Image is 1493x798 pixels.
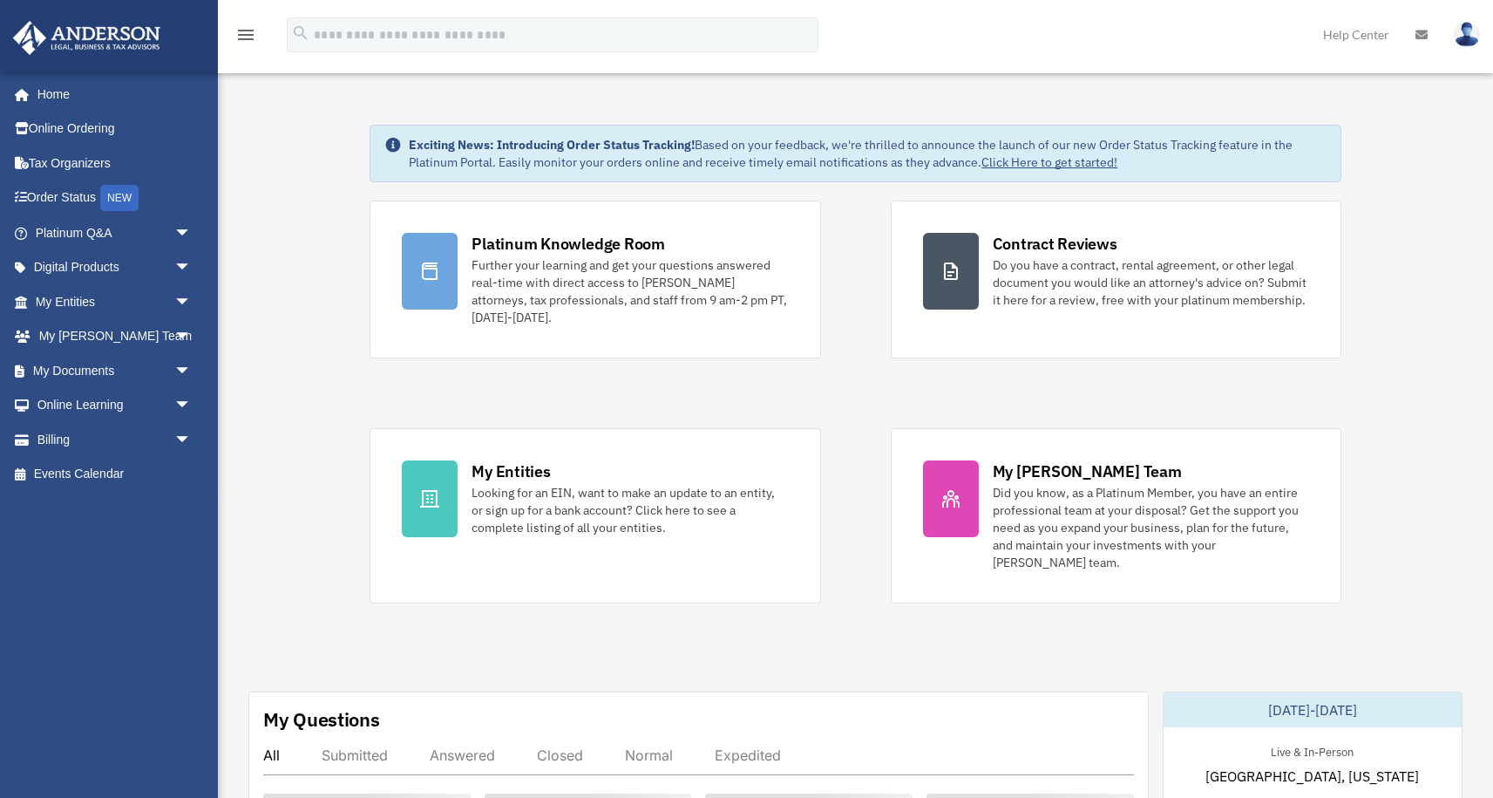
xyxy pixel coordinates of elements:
div: Closed [537,747,583,764]
div: Answered [430,747,495,764]
div: Do you have a contract, rental agreement, or other legal document you would like an attorney's ad... [993,256,1309,309]
a: Online Learningarrow_drop_down [12,388,218,423]
span: arrow_drop_down [174,422,209,458]
a: My Entities Looking for an EIN, want to make an update to an entity, or sign up for a bank accoun... [370,428,820,604]
i: menu [235,24,256,45]
div: Expedited [715,747,781,764]
div: Live & In-Person [1257,741,1367,760]
span: arrow_drop_down [174,319,209,355]
a: Home [12,77,209,112]
i: search [291,24,310,43]
a: Platinum Knowledge Room Further your learning and get your questions answered real-time with dire... [370,201,820,358]
a: Events Calendar [12,457,218,492]
a: menu [235,31,256,45]
a: Contract Reviews Do you have a contract, rental agreement, or other legal document you would like... [891,201,1341,358]
div: All [263,747,280,764]
a: Order StatusNEW [12,181,218,216]
div: Normal [625,747,673,764]
a: Click Here to get started! [981,154,1117,170]
img: User Pic [1454,22,1480,47]
a: Tax Organizers [12,146,218,181]
a: Online Ordering [12,112,218,147]
span: [GEOGRAPHIC_DATA], [US_STATE] [1205,766,1419,787]
a: Platinum Q&Aarrow_drop_down [12,215,218,250]
span: arrow_drop_down [174,388,209,424]
div: NEW [100,185,139,211]
div: Further your learning and get your questions answered real-time with direct access to [PERSON_NAM... [472,256,788,326]
div: Platinum Knowledge Room [472,233,665,255]
span: arrow_drop_down [174,215,209,251]
div: [DATE]-[DATE] [1164,692,1462,727]
a: Digital Productsarrow_drop_down [12,250,218,285]
div: Did you know, as a Platinum Member, you have an entire professional team at your disposal? Get th... [993,484,1309,571]
a: My Documentsarrow_drop_down [12,353,218,388]
div: My Questions [263,706,380,733]
div: Contract Reviews [993,233,1117,255]
a: My [PERSON_NAME] Team Did you know, as a Platinum Member, you have an entire professional team at... [891,428,1341,604]
span: arrow_drop_down [174,250,209,286]
div: My Entities [472,460,550,482]
div: Based on your feedback, we're thrilled to announce the launch of our new Order Status Tracking fe... [409,136,1326,171]
span: arrow_drop_down [174,353,209,389]
a: Billingarrow_drop_down [12,422,218,457]
a: My [PERSON_NAME] Teamarrow_drop_down [12,319,218,354]
img: Anderson Advisors Platinum Portal [8,21,166,55]
div: Looking for an EIN, want to make an update to an entity, or sign up for a bank account? Click her... [472,484,788,536]
span: arrow_drop_down [174,284,209,320]
div: Submitted [322,747,388,764]
strong: Exciting News: Introducing Order Status Tracking! [409,137,695,153]
a: My Entitiesarrow_drop_down [12,284,218,319]
div: My [PERSON_NAME] Team [993,460,1182,482]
